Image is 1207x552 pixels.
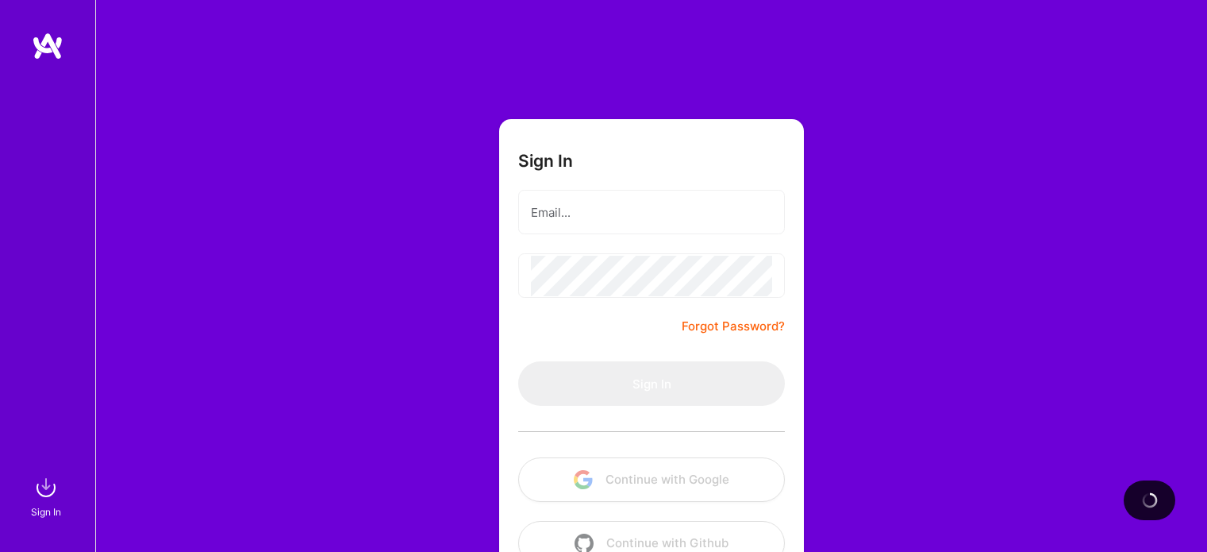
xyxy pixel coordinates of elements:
button: Sign In [518,361,785,406]
h3: Sign In [518,151,573,171]
img: loading [1138,489,1160,511]
input: Email... [531,192,772,233]
a: sign inSign In [33,472,62,520]
img: logo [32,32,63,60]
div: Sign In [31,504,61,520]
img: sign in [30,472,62,504]
a: Forgot Password? [682,317,785,336]
img: icon [574,470,593,489]
button: Continue with Google [518,457,785,502]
